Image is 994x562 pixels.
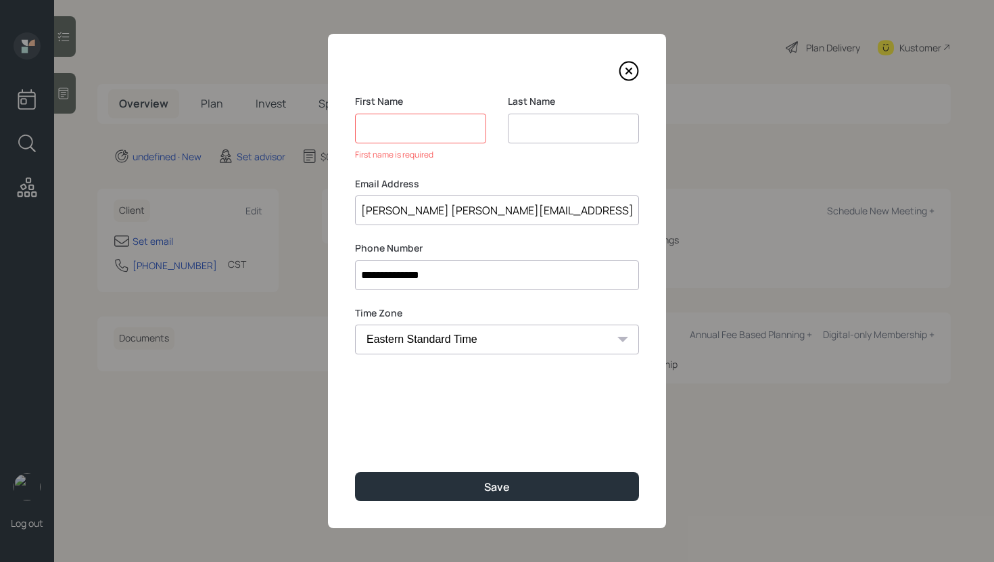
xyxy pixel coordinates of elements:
label: Phone Number [355,241,639,255]
label: First Name [355,95,486,108]
button: Save [355,472,639,501]
div: Save [484,479,510,494]
label: Email Address [355,177,639,191]
label: Time Zone [355,306,639,320]
label: Last Name [508,95,639,108]
div: First name is required [355,149,486,161]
